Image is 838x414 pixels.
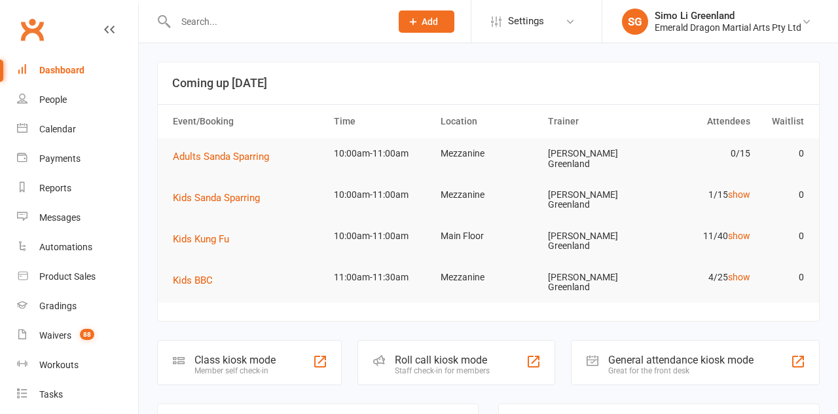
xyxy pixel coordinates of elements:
[173,149,278,164] button: Adults Sanda Sparring
[17,56,138,85] a: Dashboard
[39,94,67,105] div: People
[542,262,649,303] td: [PERSON_NAME] Greenland
[435,105,542,138] th: Location
[328,262,435,293] td: 11:00am-11:30am
[173,233,229,245] span: Kids Kung Fu
[622,9,648,35] div: SG
[173,192,260,204] span: Kids Sanda Sparring
[756,179,810,210] td: 0
[542,105,649,138] th: Trainer
[435,262,542,293] td: Mezzanine
[39,124,76,134] div: Calendar
[17,85,138,115] a: People
[422,16,438,27] span: Add
[17,292,138,321] a: Gradings
[655,22,801,33] div: Emerald Dragon Martial Arts Pty Ltd
[17,350,138,380] a: Workouts
[173,274,213,286] span: Kids BBC
[649,138,756,169] td: 0/15
[728,189,750,200] a: show
[17,115,138,144] a: Calendar
[173,190,269,206] button: Kids Sanda Sparring
[756,138,810,169] td: 0
[542,221,649,262] td: [PERSON_NAME] Greenland
[542,138,649,179] td: [PERSON_NAME] Greenland
[39,183,71,193] div: Reports
[608,354,754,366] div: General attendance kiosk mode
[508,7,544,36] span: Settings
[173,151,269,162] span: Adults Sanda Sparring
[194,354,276,366] div: Class kiosk mode
[80,329,94,340] span: 88
[608,366,754,375] div: Great for the front desk
[435,179,542,210] td: Mezzanine
[194,366,276,375] div: Member self check-in
[39,242,92,252] div: Automations
[395,366,490,375] div: Staff check-in for members
[395,354,490,366] div: Roll call kiosk mode
[17,321,138,350] a: Waivers 88
[542,179,649,221] td: [PERSON_NAME] Greenland
[756,262,810,293] td: 0
[39,301,77,311] div: Gradings
[172,12,382,31] input: Search...
[435,221,542,252] td: Main Floor
[173,273,222,288] button: Kids BBC
[728,272,750,282] a: show
[328,105,435,138] th: Time
[39,360,79,370] div: Workouts
[39,153,81,164] div: Payments
[328,221,435,252] td: 10:00am-11:00am
[435,138,542,169] td: Mezzanine
[17,233,138,262] a: Automations
[39,271,96,282] div: Product Sales
[649,262,756,293] td: 4/25
[649,105,756,138] th: Attendees
[649,221,756,252] td: 11/40
[172,77,805,90] h3: Coming up [DATE]
[328,179,435,210] td: 10:00am-11:00am
[728,231,750,241] a: show
[328,138,435,169] td: 10:00am-11:00am
[17,144,138,174] a: Payments
[39,389,63,400] div: Tasks
[17,262,138,292] a: Product Sales
[39,65,84,75] div: Dashboard
[756,221,810,252] td: 0
[17,174,138,203] a: Reports
[399,10,454,33] button: Add
[655,10,801,22] div: Simo Li Greenland
[167,105,328,138] th: Event/Booking
[173,231,238,247] button: Kids Kung Fu
[16,13,48,46] a: Clubworx
[17,203,138,233] a: Messages
[39,212,81,223] div: Messages
[17,380,138,409] a: Tasks
[39,330,71,341] div: Waivers
[756,105,810,138] th: Waitlist
[649,179,756,210] td: 1/15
